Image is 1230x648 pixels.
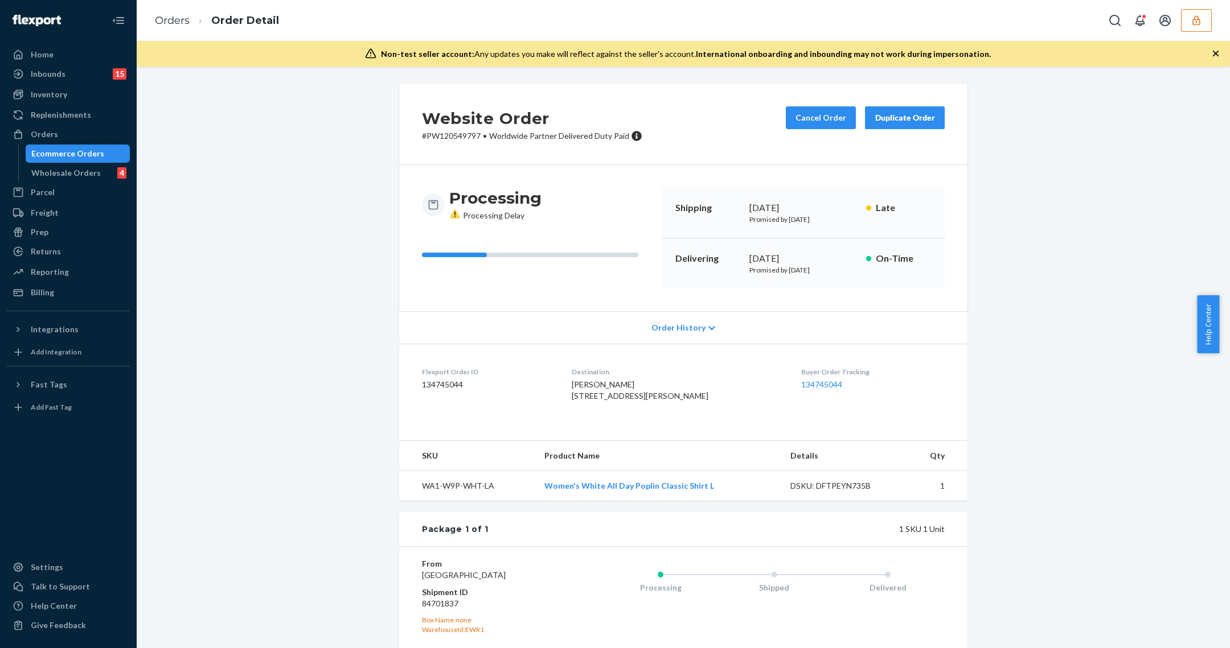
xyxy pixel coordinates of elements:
div: Inbounds [31,68,65,80]
div: Home [31,49,54,60]
span: International onboarding and inbounding may not work during impersonation. [696,49,991,59]
div: Add Fast Tag [31,402,72,412]
ol: breadcrumbs [146,4,288,38]
a: Women's White All Day Poplin Classic Shirt L [544,481,714,490]
div: Integrations [31,324,79,335]
button: Open account menu [1154,9,1176,32]
div: Ecommerce Orders [31,148,104,159]
div: Delivered [831,582,945,593]
div: Fast Tags [31,379,67,390]
a: Ecommerce Orders [26,145,130,163]
span: Order History [651,322,706,333]
a: Add Integration [7,343,130,361]
div: Settings [31,562,63,573]
div: 4 [117,167,126,179]
div: Box Name: none [422,615,558,625]
div: 1 SKU 1 Unit [489,523,945,535]
a: 134745044 [801,379,842,389]
span: Processing Delay [449,211,524,220]
a: Replenishments [7,106,130,124]
div: Add Integration [31,347,81,357]
button: Give Feedback [7,616,130,634]
img: Flexport logo [13,15,61,26]
dt: Buyer Order Tracking [801,367,945,377]
p: Shipping [675,201,740,214]
a: Parcel [7,183,130,201]
div: Reporting [31,266,69,278]
th: Details [781,441,907,471]
div: Package 1 of 1 [422,523,489,535]
dt: Destination [572,367,784,377]
div: Give Feedback [31,620,86,631]
div: Shipped [717,582,831,593]
div: Orders [31,129,58,140]
span: [PERSON_NAME] [STREET_ADDRESS][PERSON_NAME] [572,379,708,401]
button: Cancel Order [786,106,856,129]
a: Inventory [7,85,130,104]
button: Fast Tags [7,375,130,394]
button: Close Navigation [107,9,130,32]
div: [DATE] [749,201,857,214]
div: Processing [604,582,717,593]
p: Delivering [675,252,740,265]
p: On-Time [876,252,931,265]
dt: From [422,558,558,569]
div: Talk to Support [31,581,90,592]
button: Help Center [1197,295,1219,353]
div: Billing [31,287,54,298]
td: WA1-W9P-WHT-LA [399,471,535,501]
button: Integrations [7,320,130,339]
a: Prep [7,223,130,241]
div: [DATE] [749,252,857,265]
p: Promised by [DATE] [749,265,857,275]
div: Wholesale Orders [31,167,101,179]
td: 1 [907,471,967,501]
dt: Flexport Order ID [422,367,553,377]
a: Orders [155,14,190,27]
a: Returns [7,242,130,261]
div: Prep [31,226,48,238]
p: Promised by [DATE] [749,214,857,224]
dt: Shipment ID [422,587,558,598]
a: Add Fast Tag [7,398,130,416]
a: Settings [7,558,130,576]
div: DSKU: DFTPEYN735B [790,480,897,492]
div: WarehouseId: EWR1 [422,625,558,634]
a: Freight [7,204,130,222]
span: [GEOGRAPHIC_DATA] [422,570,506,580]
button: Talk to Support [7,577,130,596]
a: Orders [7,125,130,143]
div: Help Center [31,600,77,612]
p: # PW120549797 [422,130,642,142]
div: Parcel [31,187,55,198]
th: Qty [907,441,967,471]
th: SKU [399,441,535,471]
a: Inbounds15 [7,65,130,83]
a: Order Detail [211,14,279,27]
a: Billing [7,283,130,302]
h2: Website Order [422,106,642,130]
div: Duplicate Order [875,112,935,123]
button: Open notifications [1129,9,1151,32]
a: Reporting [7,263,130,281]
div: Freight [31,207,59,218]
div: Inventory [31,89,67,100]
a: Help Center [7,597,130,615]
a: Wholesale Orders4 [26,164,130,182]
div: 15 [113,68,126,80]
span: • [483,131,487,141]
a: Home [7,46,130,64]
div: Any updates you make will reflect against the seller's account. [381,48,991,60]
span: Non-test seller account: [381,49,474,59]
dd: 134745044 [422,379,553,390]
button: Open Search Box [1104,9,1126,32]
span: Worldwide Partner Delivered Duty Paid [489,131,629,141]
div: Returns [31,246,61,257]
th: Product Name [535,441,781,471]
button: Duplicate Order [865,106,945,129]
div: Replenishments [31,109,91,121]
iframe: Opens a widget where you can chat to one of our agents [1156,614,1219,642]
dd: 84701837 [422,598,558,609]
h3: Processing [449,188,542,208]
